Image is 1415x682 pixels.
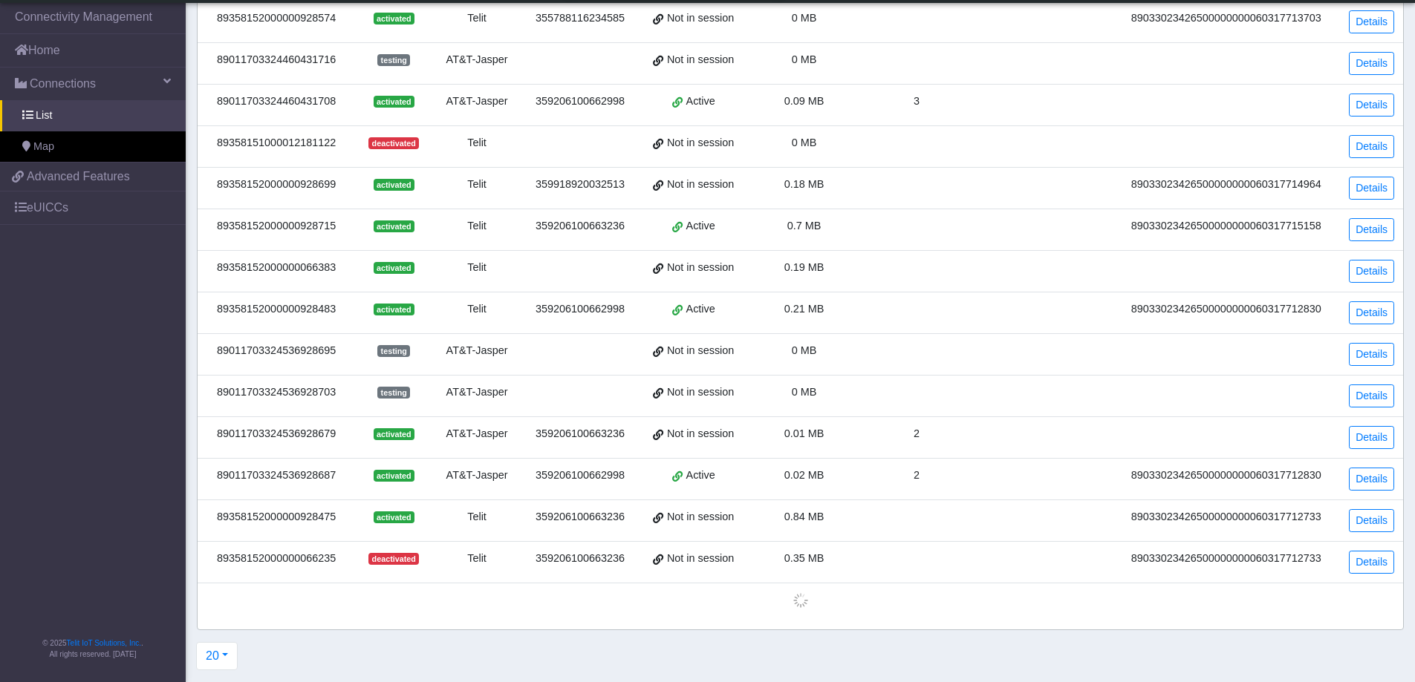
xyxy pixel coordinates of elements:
div: 359918920032513 [530,177,630,193]
div: Telit [441,551,513,567]
a: Details [1349,260,1394,283]
a: Details [1349,10,1394,33]
span: activated [374,96,414,108]
span: Not in session [667,260,734,276]
div: AT&T-Jasper [441,343,513,359]
div: 2 [869,426,964,442]
span: activated [374,470,414,482]
div: Telit [441,135,513,151]
div: AT&T-Jasper [441,384,513,401]
span: deactivated [368,137,419,149]
span: Not in session [667,384,734,401]
div: 89358152000000066383 [206,260,346,276]
div: Telit [441,10,513,27]
div: 89011703324536928703 [206,384,346,401]
img: loading.gif [793,593,808,608]
a: Details [1349,468,1394,491]
div: Telit [441,301,513,318]
span: 0.84 MB [784,511,824,522]
div: 89033023426500000000060317712830 [1124,301,1329,318]
a: Details [1349,94,1394,117]
span: 0 MB [792,53,817,65]
span: Not in session [667,509,734,525]
span: 0.35 MB [784,552,824,564]
div: Telit [441,260,513,276]
span: Active [686,94,715,110]
div: 359206100662998 [530,301,630,318]
a: Details [1349,52,1394,75]
div: 89358152000000928483 [206,301,346,318]
span: Map [33,139,54,155]
span: Not in session [667,10,734,27]
span: 0.18 MB [784,178,824,190]
span: Not in session [667,52,734,68]
div: Telit [441,177,513,193]
a: Details [1349,343,1394,366]
div: Telit [441,218,513,235]
span: 0.21 MB [784,303,824,315]
div: 359206100662998 [530,94,630,110]
div: 89033023426500000000060317714964 [1124,177,1329,193]
span: 0 MB [792,344,817,356]
span: activated [374,220,414,232]
div: 89358152000000928574 [206,10,346,27]
span: Not in session [667,551,734,567]
a: Details [1349,301,1394,324]
div: 89033023426500000000060317715158 [1124,218,1329,235]
div: 89358152000000928715 [206,218,346,235]
span: Not in session [667,343,734,359]
a: Details [1349,135,1394,158]
div: 89033023426500000000060317712733 [1124,551,1329,567]
div: 89358152000000928699 [206,177,346,193]
div: 89033023426500000000060317713703 [1124,10,1329,27]
span: 0 MB [792,386,817,398]
span: Not in session [667,135,734,151]
span: Connections [30,75,96,93]
span: deactivated [368,553,419,565]
div: 89358151000012181122 [206,135,346,151]
span: testing [377,54,410,66]
span: Not in session [667,426,734,442]
a: Details [1349,551,1394,574]
span: testing [377,345,410,357]
span: Not in session [667,177,734,193]
div: 89011703324536928695 [206,343,346,359]
div: 359206100663236 [530,509,630,525]
span: 0.7 MB [787,220,822,232]
span: activated [374,511,414,523]
div: 2 [869,468,964,484]
div: 89011703324460431716 [206,52,346,68]
span: Active [686,218,715,235]
span: 0.01 MB [784,427,824,439]
div: AT&T-Jasper [441,468,513,484]
div: 89358152000000066235 [206,551,346,567]
div: 89033023426500000000060317712733 [1124,509,1329,525]
span: Advanced Features [27,168,130,186]
span: activated [374,262,414,274]
a: Details [1349,218,1394,241]
span: 0 MB [792,137,817,148]
a: Details [1349,177,1394,200]
div: AT&T-Jasper [441,52,513,68]
span: activated [374,304,414,315]
div: 89033023426500000000060317712830 [1124,468,1329,484]
span: 0.09 MB [784,95,824,107]
div: AT&T-Jasper [441,94,513,110]
div: 89011703324536928687 [206,468,346,484]
a: Details [1349,509,1394,532]
div: AT&T-Jasper [441,426,513,442]
div: Telit [441,509,513,525]
a: Telit IoT Solutions, Inc. [67,639,141,647]
span: 0.19 MB [784,261,824,273]
div: 355788116234585 [530,10,630,27]
span: List [36,108,52,124]
div: 359206100662998 [530,468,630,484]
span: activated [374,13,414,24]
div: 359206100663236 [530,218,630,235]
div: 3 [869,94,964,110]
div: 359206100663236 [530,426,630,442]
span: activated [374,428,414,440]
div: 89358152000000928475 [206,509,346,525]
button: 20 [196,642,238,670]
span: Active [686,468,715,484]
